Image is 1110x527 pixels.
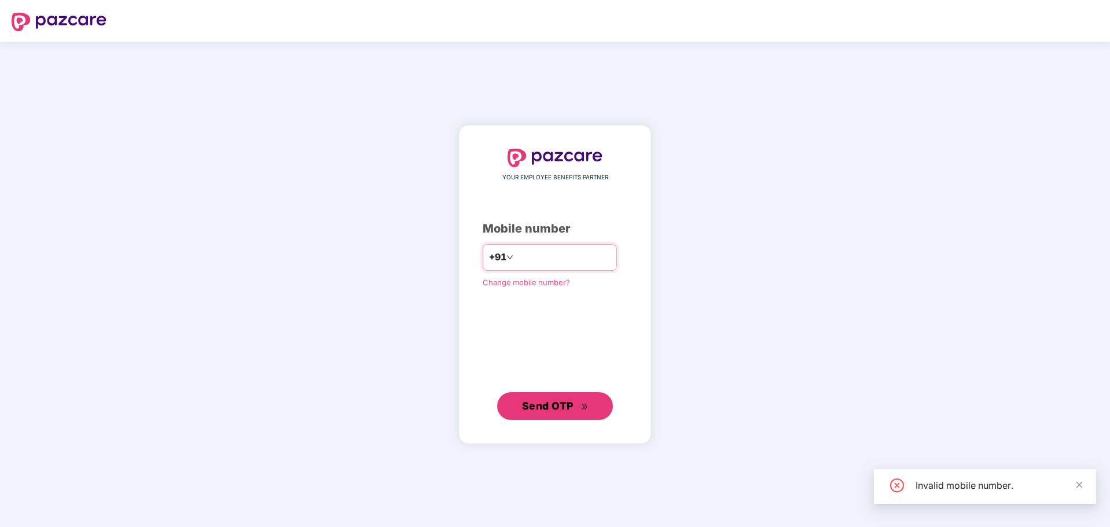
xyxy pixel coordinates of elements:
[489,250,506,264] span: +91
[522,400,574,412] span: Send OTP
[1075,481,1083,489] span: close
[483,278,570,287] a: Change mobile number?
[916,478,1082,492] div: Invalid mobile number.
[506,254,513,261] span: down
[12,13,106,31] img: logo
[502,173,608,182] span: YOUR EMPLOYEE BENEFITS PARTNER
[497,392,613,420] button: Send OTPdouble-right
[508,149,602,167] img: logo
[581,403,589,411] span: double-right
[483,220,627,238] div: Mobile number
[890,478,904,492] span: close-circle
